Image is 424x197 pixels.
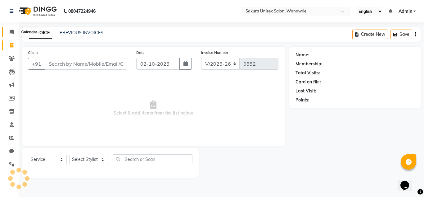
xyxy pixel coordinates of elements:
[295,70,320,76] div: Total Visits:
[136,50,145,55] label: Date
[295,88,316,94] div: Last Visit:
[68,2,96,20] b: 08047224946
[295,97,309,103] div: Points:
[45,58,127,70] input: Search by Name/Mobile/Email/Code
[352,30,388,39] button: Create New
[398,172,418,191] iframe: chat widget
[201,50,228,55] label: Invoice Number
[20,28,38,36] div: Calendar
[295,52,309,58] div: Name:
[28,50,38,55] label: Client
[390,30,412,39] button: Save
[399,8,412,15] span: Admin
[28,77,278,139] span: Select & add items from the list below
[16,2,58,20] img: logo
[295,79,321,85] div: Card on file:
[60,30,103,35] a: PREVIOUS INVOICES
[113,154,192,164] input: Search or Scan
[28,58,45,70] button: +91
[295,61,323,67] div: Membership:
